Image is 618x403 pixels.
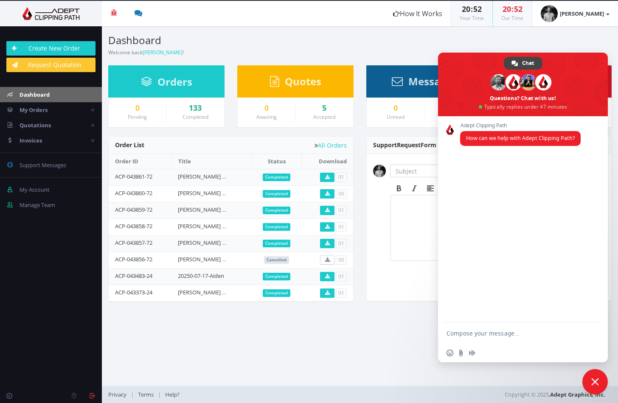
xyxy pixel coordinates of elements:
[469,350,475,356] span: Audio message
[407,183,422,194] div: Italic
[178,239,270,246] a: [PERSON_NAME] headshots group 1
[6,58,96,72] a: Request Quotation
[173,104,218,112] a: 133
[141,80,192,87] a: Orders
[171,154,251,169] th: Title
[473,4,482,14] span: 52
[20,91,50,98] span: Dashboard
[178,272,224,280] a: 20250-07-17-Aiden
[20,137,42,144] span: Invoices
[582,369,608,395] div: Close chat
[423,183,438,194] div: Align left
[20,161,66,169] span: Support Messages
[408,74,458,88] span: Messages
[115,189,152,197] a: ACP-043860-72
[115,173,152,180] a: ACP-043861-72
[178,288,243,296] a: [PERSON_NAME] Retouch
[263,240,290,247] span: Completed
[178,222,270,230] a: [PERSON_NAME] headshots group 2
[503,4,511,14] span: 20
[431,104,476,112] div: 1
[522,57,534,70] span: Chat
[390,165,491,177] input: Subject
[115,141,144,149] span: Order List
[373,104,418,112] a: 0
[256,113,277,120] small: Awaiting
[462,4,470,14] span: 20
[244,104,289,112] a: 0
[108,35,354,46] h3: Dashboard
[115,288,152,296] a: ACP-043373-24
[134,391,158,398] a: Terms
[466,134,575,142] span: How can we help with Adept Clipping Path?
[263,273,290,280] span: Completed
[460,123,581,129] span: Adept Clipping Path
[505,390,605,399] span: Copyright © 2025,
[6,7,96,20] img: Adept Graphics
[178,173,270,180] a: [PERSON_NAME] headshots group 5
[178,255,270,263] a: [PERSON_NAME] headshots group 1
[532,1,618,26] a: [PERSON_NAME]
[263,289,290,297] span: Completed
[550,391,605,398] a: Adept Graphics, Inc.
[143,49,183,56] a: [PERSON_NAME]
[157,75,192,89] span: Orders
[541,5,558,22] img: 2a7d9c1af51d56f28e318c858d271b03
[560,10,604,17] strong: [PERSON_NAME]
[263,207,290,214] span: Completed
[313,113,335,120] small: Accepted
[514,4,522,14] span: 52
[20,106,48,114] span: My Orders
[373,165,386,177] img: 2a7d9c1af51d56f28e318c858d271b03
[397,141,421,149] span: Request
[128,113,147,120] small: Pending
[385,1,451,26] a: How It Works
[108,49,184,56] small: Welcome back !
[20,186,50,193] span: My Account
[470,4,473,14] span: :
[263,190,290,198] span: Completed
[115,272,152,280] a: ACP-043483-24
[285,74,321,88] span: Quotes
[178,206,270,213] a: [PERSON_NAME] headshots group 3
[161,391,184,398] a: Help?
[391,183,407,194] div: Bold
[504,57,542,70] div: Chat
[302,154,353,169] th: Download
[108,386,444,403] div: | |
[373,141,436,149] span: Support Form
[108,391,131,398] a: Privacy
[20,121,51,129] span: Quotations
[183,113,208,120] small: Completed
[115,206,152,213] a: ACP-043859-72
[391,195,604,260] iframe: Rich Text Area. Press ALT-F9 for menu. Press ALT-F10 for toolbar. Press ALT-0 for help
[6,41,96,56] a: Create New Order
[178,189,270,197] a: [PERSON_NAME] headshots group 4
[115,222,152,230] a: ACP-043858-72
[447,350,453,356] span: Insert an emoji
[511,4,514,14] span: :
[115,239,152,246] a: ACP-043857-72
[501,14,523,22] small: Our Time
[264,256,289,264] span: Cancelled
[270,79,321,87] a: Quotes
[387,113,405,120] small: Unread
[458,350,464,356] span: Send a file
[263,223,290,231] span: Completed
[20,201,55,209] span: Manage Team
[109,154,171,169] th: Order ID
[115,104,160,112] a: 0
[447,330,581,337] textarea: Compose your message...
[251,154,302,169] th: Status
[460,14,484,22] small: Your Time
[302,104,347,112] a: 5
[263,174,290,181] span: Completed
[315,142,347,148] a: All Orders
[392,79,458,87] a: Messages
[115,255,152,263] a: ACP-043856-72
